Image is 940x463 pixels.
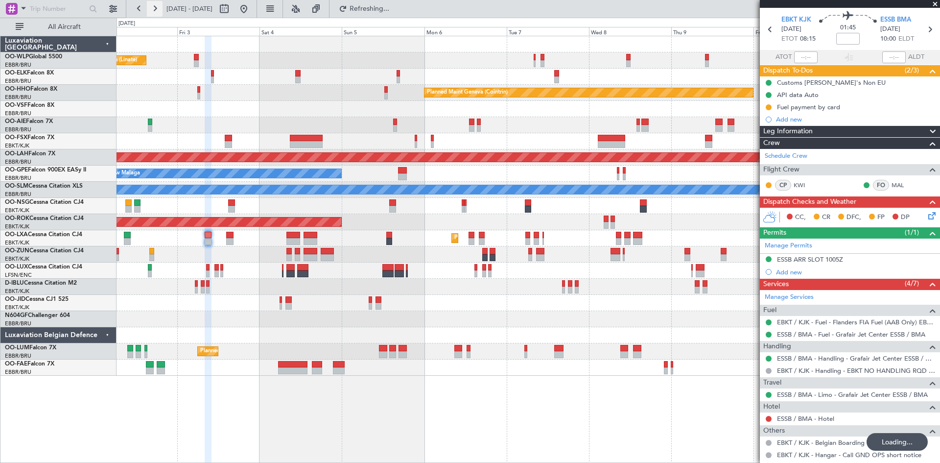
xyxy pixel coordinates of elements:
[5,158,31,166] a: EBBR/BRU
[5,77,31,85] a: EBBR/BRU
[454,231,568,245] div: Planned Maint Kortrijk-[GEOGRAPHIC_DATA]
[905,65,919,75] span: (2/3)
[5,119,53,124] a: OO-AIEFalcon 7X
[5,135,27,141] span: OO-FSX
[781,24,801,34] span: [DATE]
[5,151,55,157] a: OO-LAHFalcon 7X
[777,330,925,339] a: ESSB / BMA - Fuel - Grafair Jet Center ESSB / BMA
[5,361,27,367] span: OO-FAE
[589,27,671,36] div: Wed 8
[5,61,31,69] a: EBBR/BRU
[424,27,507,36] div: Mon 6
[898,34,914,44] span: ELDT
[880,24,900,34] span: [DATE]
[777,103,840,111] div: Fuel payment by card
[765,292,814,302] a: Manage Services
[5,248,84,254] a: OO-ZUNCessna Citation CJ4
[5,70,54,76] a: OO-ELKFalcon 8X
[794,181,816,190] a: KWI
[5,345,29,351] span: OO-LUM
[5,271,32,279] a: LFSN/ENC
[892,181,914,190] a: MAL
[5,142,29,149] a: EBKT/KJK
[5,232,82,238] a: OO-LXACessna Citation CJ4
[753,27,836,36] div: Fri 10
[777,390,928,399] a: ESSB / BMA - Limo - Grafair Jet Center ESSB / BMA
[901,213,910,222] span: DP
[342,27,424,36] div: Sun 5
[349,5,390,12] span: Refreshing...
[908,52,924,62] span: ALDT
[781,15,811,25] span: EBKT KJK
[880,15,911,25] span: ESSB BMA
[873,180,889,191] div: FO
[800,34,816,44] span: 08:15
[200,344,377,359] div: Planned Maint [GEOGRAPHIC_DATA] ([GEOGRAPHIC_DATA] National)
[5,199,84,205] a: OO-NSGCessna Citation CJ4
[5,264,28,270] span: OO-LUX
[905,227,919,238] span: (1/1)
[5,119,26,124] span: OO-AIE
[5,135,54,141] a: OO-FSXFalcon 7X
[763,425,785,437] span: Others
[5,54,62,60] a: OO-WLPGlobal 5500
[30,1,86,16] input: Trip Number
[905,278,919,289] span: (4/7)
[775,52,792,62] span: ATOT
[5,320,31,327] a: EBBR/BRU
[5,167,28,173] span: OO-GPE
[5,102,27,108] span: OO-VSF
[5,232,28,238] span: OO-LXA
[5,345,56,351] a: OO-LUMFalcon 7X
[777,354,935,363] a: ESSB / BMA - Handling - Grafair Jet Center ESSB / BMA
[5,304,29,311] a: EBKT/KJK
[5,313,28,318] span: N604GF
[97,166,140,181] div: No Crew Malaga
[763,305,776,316] span: Fuel
[795,213,806,222] span: CC,
[763,227,786,239] span: Permits
[763,164,799,175] span: Flight Crew
[166,4,212,13] span: [DATE] - [DATE]
[5,361,54,367] a: OO-FAEFalcon 7X
[777,439,876,447] a: EBKT / KJK - Belgian Boarding Tax
[763,279,789,290] span: Services
[5,313,70,318] a: N604GFChallenger 604
[5,86,57,92] a: OO-HHOFalcon 8X
[5,191,31,198] a: EBBR/BRU
[5,207,29,214] a: EBKT/KJK
[11,19,106,35] button: All Aircraft
[763,401,780,413] span: Hotel
[777,78,886,87] div: Customs [PERSON_NAME]'s Non EU
[5,216,84,221] a: OO-ROKCessna Citation CJ4
[763,341,791,352] span: Handling
[5,110,31,117] a: EBBR/BRU
[334,1,393,17] button: Refreshing...
[5,264,82,270] a: OO-LUXCessna Citation CJ4
[777,414,834,423] a: ESSB / BMA - Hotel
[427,85,508,100] div: Planned Maint Geneva (Cointrin)
[5,94,31,101] a: EBBR/BRU
[5,167,86,173] a: OO-GPEFalcon 900EX EASy II
[776,115,935,123] div: Add new
[5,216,29,221] span: OO-ROK
[5,239,29,246] a: EBKT/KJK
[5,102,54,108] a: OO-VSFFalcon 8X
[5,151,28,157] span: OO-LAH
[177,27,259,36] div: Fri 3
[5,280,77,286] a: D-IBLUCessna Citation M2
[763,196,856,208] span: Dispatch Checks and Weather
[777,366,935,375] a: EBKT / KJK - Handling - EBKT NO HANDLING RQD FOR CJ
[5,223,29,230] a: EBKT/KJK
[777,318,935,326] a: EBKT / KJK - Fuel - Flanders FIA Fuel (AAB Only) EBKT / KJK
[775,180,791,191] div: CP
[777,451,921,459] a: EBKT / KJK - Hangar - Call GND OPS short notice
[5,296,25,302] span: OO-JID
[5,352,31,360] a: EBBR/BRU
[776,268,935,276] div: Add new
[5,288,29,295] a: EBKT/KJK
[5,248,29,254] span: OO-ZUN
[840,23,856,33] span: 01:45
[877,213,885,222] span: FP
[777,91,819,99] div: API data Auto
